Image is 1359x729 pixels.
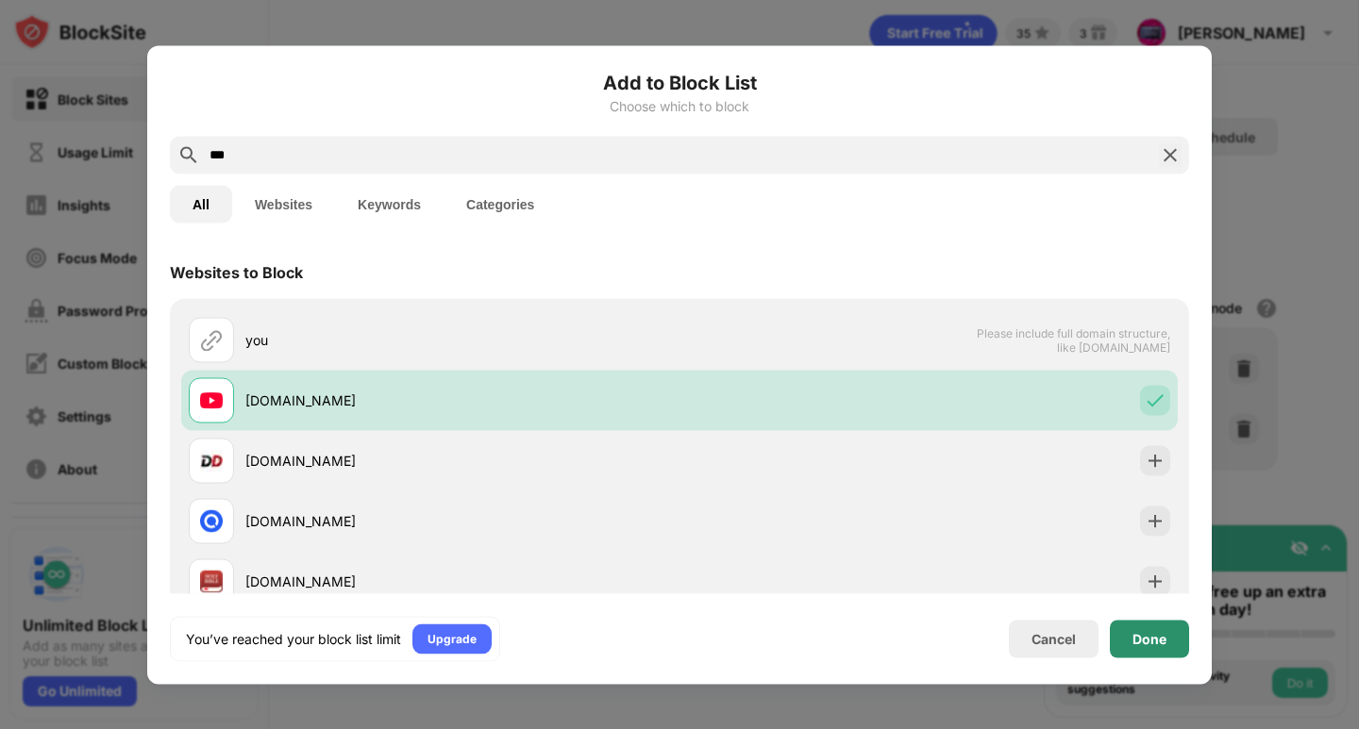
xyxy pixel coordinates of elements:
[200,389,223,411] img: favicons
[170,98,1189,113] div: Choose which to block
[245,451,679,471] div: [DOMAIN_NAME]
[335,185,444,223] button: Keywords
[170,185,232,223] button: All
[245,390,679,410] div: [DOMAIN_NAME]
[177,143,200,166] img: search.svg
[245,511,679,531] div: [DOMAIN_NAME]
[1159,143,1182,166] img: search-close
[245,572,679,591] div: [DOMAIN_NAME]
[186,629,401,648] div: You’ve reached your block list limit
[976,325,1170,354] span: Please include full domain structure, like [DOMAIN_NAME]
[170,262,303,281] div: Websites to Block
[232,185,335,223] button: Websites
[200,328,223,351] img: url.svg
[444,185,557,223] button: Categories
[200,449,223,472] img: favicons
[428,629,477,648] div: Upgrade
[245,330,679,350] div: you
[1132,631,1166,646] div: Done
[1032,631,1076,647] div: Cancel
[200,509,223,532] img: favicons
[170,68,1189,96] h6: Add to Block List
[200,570,223,592] img: favicons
